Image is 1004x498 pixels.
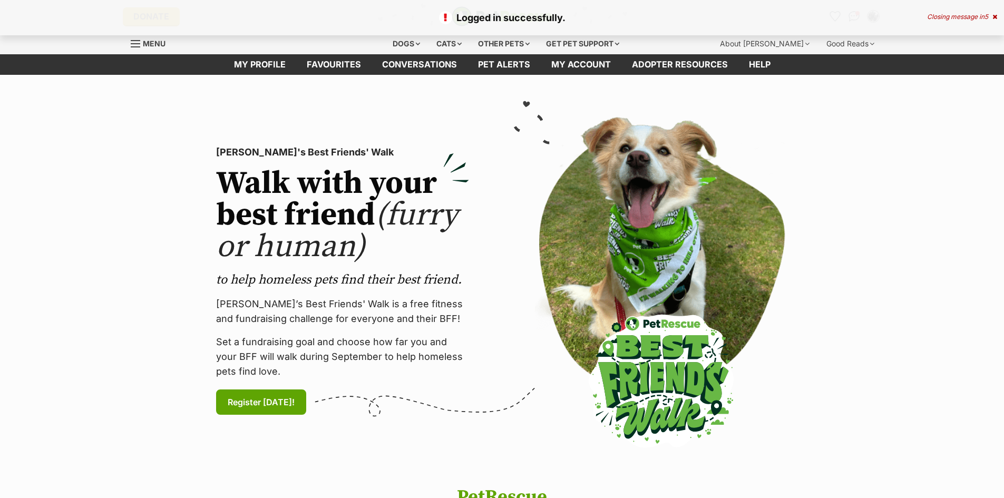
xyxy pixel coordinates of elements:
[216,196,458,267] span: (furry or human)
[467,54,541,75] a: Pet alerts
[216,145,469,160] p: [PERSON_NAME]'s Best Friends' Walk
[216,335,469,379] p: Set a fundraising goal and choose how far you and your BFF will walk during September to help hom...
[216,389,306,415] a: Register [DATE]!
[738,54,781,75] a: Help
[143,39,165,48] span: Menu
[713,33,817,54] div: About [PERSON_NAME]
[216,168,469,263] h2: Walk with your best friend
[228,396,295,408] span: Register [DATE]!
[429,33,469,54] div: Cats
[621,54,738,75] a: Adopter resources
[131,33,173,52] a: Menu
[819,33,882,54] div: Good Reads
[539,33,627,54] div: Get pet support
[372,54,467,75] a: conversations
[216,297,469,326] p: [PERSON_NAME]’s Best Friends' Walk is a free fitness and fundraising challenge for everyone and t...
[541,54,621,75] a: My account
[471,33,537,54] div: Other pets
[223,54,296,75] a: My profile
[385,33,427,54] div: Dogs
[296,54,372,75] a: Favourites
[216,271,469,288] p: to help homeless pets find their best friend.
